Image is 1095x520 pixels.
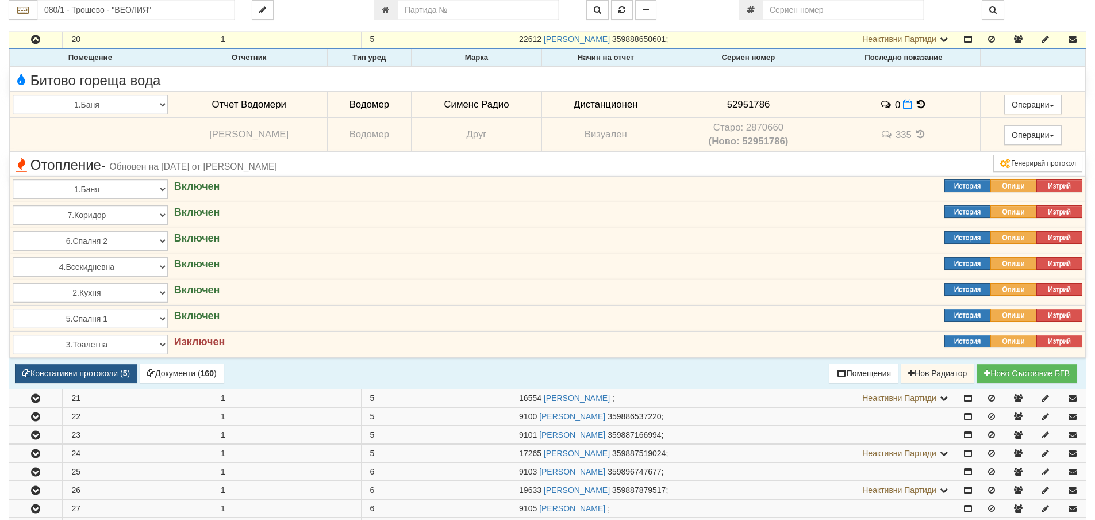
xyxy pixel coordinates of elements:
span: Неактивни Партиди [862,485,936,495]
td: Друг [412,118,541,152]
td: Визуален [541,118,670,152]
th: Марка [412,49,541,67]
b: 5 [123,369,128,378]
td: 1 [212,30,361,49]
td: 24 [63,444,212,462]
span: 52951786 [727,99,770,110]
button: Изтрий [1036,257,1082,270]
span: Партида № [519,35,541,44]
td: 21 [63,389,212,407]
span: Партида № [519,412,537,421]
td: Сименс Радио [412,91,541,118]
span: 5 [370,412,375,421]
button: Изтрий [1036,283,1082,296]
b: 160 [201,369,214,378]
strong: Включен [174,232,220,244]
span: Отчет Водомери [212,99,286,110]
td: 1 [212,407,361,425]
span: 359887519024 [612,449,666,458]
td: ; [510,444,958,462]
td: 1 [212,499,361,517]
span: 359886537220 [608,412,661,421]
td: ; [510,426,958,443]
button: История [944,257,990,270]
button: Изтрий [1036,179,1082,192]
span: Обновен на [DATE] от [PERSON_NAME] [110,162,277,171]
strong: Включен [174,310,220,322]
button: Операции [1004,95,1062,114]
td: Дистанционен [541,91,670,118]
td: Водомер [327,118,412,152]
td: 1 [212,462,361,480]
span: Битово гореща вода [13,73,160,88]
td: 25 [63,462,212,480]
td: 23 [63,426,212,443]
span: Партида № [519,485,541,495]
th: Тип уред [327,49,412,67]
td: 26 [63,481,212,499]
button: Опиши [990,257,1036,270]
strong: Изключен [174,336,225,347]
span: История на забележките [881,129,896,140]
span: 335 [896,129,912,140]
button: Констативни протоколи (5) [15,364,137,383]
td: ; [510,462,958,480]
span: История на показанията [915,99,928,110]
button: Изтрий [1036,335,1082,347]
button: История [944,179,990,192]
strong: Включен [174,181,220,192]
td: ; [510,407,958,425]
button: Изтрий [1036,231,1082,244]
span: Неактивни Партиди [862,35,936,44]
button: История [944,231,990,244]
span: 0 [895,99,900,110]
td: ; [510,30,958,49]
a: [PERSON_NAME] [539,467,605,476]
button: Изтрий [1036,309,1082,322]
span: 5 [370,35,375,44]
button: Помещения [829,364,899,383]
span: 5 [370,449,375,458]
td: Устройство със сериен номер 2870660 беше подменено от устройство със сериен номер 52951786 [670,118,827,152]
th: Сериен номер [670,49,827,67]
strong: Включен [174,284,220,296]
button: Опиши [990,205,1036,218]
th: Начин на отчет [541,49,670,67]
button: Документи (160) [140,364,224,383]
td: 20 [63,30,212,49]
span: Партида № [519,504,537,513]
button: Опиши [990,335,1036,347]
button: История [944,335,990,347]
a: [PERSON_NAME] [544,485,610,495]
span: [PERSON_NAME] [209,129,289,140]
td: 1 [212,426,361,443]
td: Водомер [327,91,412,118]
span: История на забележките [880,99,895,110]
span: Партида № [519,449,541,458]
i: Нов Отчет към 29/08/2025 [903,100,912,109]
button: Изтрий [1036,205,1082,218]
td: 27 [63,499,212,517]
a: [PERSON_NAME] [544,393,610,403]
a: [PERSON_NAME] [544,35,610,44]
a: [PERSON_NAME] [539,412,605,421]
span: Отопление [13,158,277,173]
th: Последно показание [827,49,981,67]
span: 5 [370,393,375,403]
button: Опиши [990,231,1036,244]
button: Опиши [990,179,1036,192]
span: 359896747677 [608,467,661,476]
b: (Ново: 52951786) [709,136,789,147]
strong: Включен [174,207,220,218]
button: Опиши [990,309,1036,322]
td: 22 [63,407,212,425]
span: Партида № [519,430,537,439]
span: 359887879517 [612,485,666,495]
span: 359887166994 [608,430,661,439]
td: ; [510,481,958,499]
button: Опиши [990,283,1036,296]
td: ; [510,389,958,407]
span: 6 [370,467,375,476]
span: 359888650601 [612,35,666,44]
a: [PERSON_NAME] [539,430,605,439]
